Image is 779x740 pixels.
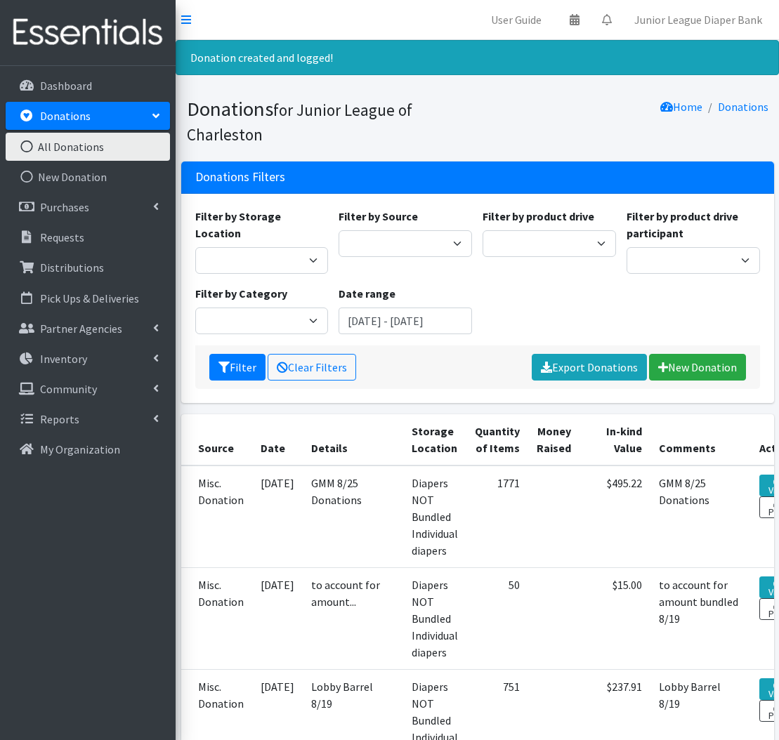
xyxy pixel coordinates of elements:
[650,414,751,465] th: Comments
[403,465,466,568] td: Diapers NOT Bundled Individual diapers
[627,208,760,242] label: Filter by product drive participant
[466,414,528,465] th: Quantity of Items
[40,230,84,244] p: Requests
[718,100,768,114] a: Donations
[176,40,779,75] div: Donation created and logged!
[187,100,412,145] small: for Junior League of Charleston
[6,72,170,100] a: Dashboard
[40,260,104,275] p: Distributions
[403,414,466,465] th: Storage Location
[660,100,702,114] a: Home
[649,354,746,381] a: New Donation
[650,465,751,568] td: GMM 8/25 Donations
[339,208,418,225] label: Filter by Source
[528,414,580,465] th: Money Raised
[6,163,170,191] a: New Donation
[6,253,170,282] a: Distributions
[187,97,473,145] h1: Donations
[181,414,252,465] th: Source
[483,208,594,225] label: Filter by product drive
[195,208,329,242] label: Filter by Storage Location
[252,465,303,568] td: [DATE]
[40,322,122,336] p: Partner Agencies
[40,79,92,93] p: Dashboard
[303,568,403,670] td: to account for amount...
[195,285,287,302] label: Filter by Category
[480,6,553,34] a: User Guide
[195,170,285,185] h3: Donations Filters
[6,133,170,161] a: All Donations
[339,308,472,334] input: January 1, 2011 - December 31, 2011
[40,291,139,305] p: Pick Ups & Deliveries
[650,568,751,670] td: to account for amount bundled 8/19
[532,354,647,381] a: Export Donations
[40,200,89,214] p: Purchases
[623,6,773,34] a: Junior League Diaper Bank
[339,285,395,302] label: Date range
[6,345,170,373] a: Inventory
[466,465,528,568] td: 1771
[580,568,650,670] td: $15.00
[181,568,252,670] td: Misc. Donation
[6,102,170,130] a: Donations
[6,315,170,343] a: Partner Agencies
[40,442,120,456] p: My Organization
[252,568,303,670] td: [DATE]
[6,405,170,433] a: Reports
[466,568,528,670] td: 50
[580,414,650,465] th: In-kind Value
[268,354,356,381] a: Clear Filters
[6,193,170,221] a: Purchases
[303,465,403,568] td: GMM 8/25 Donations
[403,568,466,670] td: Diapers NOT Bundled Individual diapers
[303,414,403,465] th: Details
[6,375,170,403] a: Community
[6,9,170,56] img: HumanEssentials
[252,414,303,465] th: Date
[6,223,170,251] a: Requests
[40,382,97,396] p: Community
[40,352,87,366] p: Inventory
[6,284,170,312] a: Pick Ups & Deliveries
[6,435,170,463] a: My Organization
[209,354,266,381] button: Filter
[181,465,252,568] td: Misc. Donation
[40,109,91,123] p: Donations
[40,412,79,426] p: Reports
[580,465,650,568] td: $495.22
